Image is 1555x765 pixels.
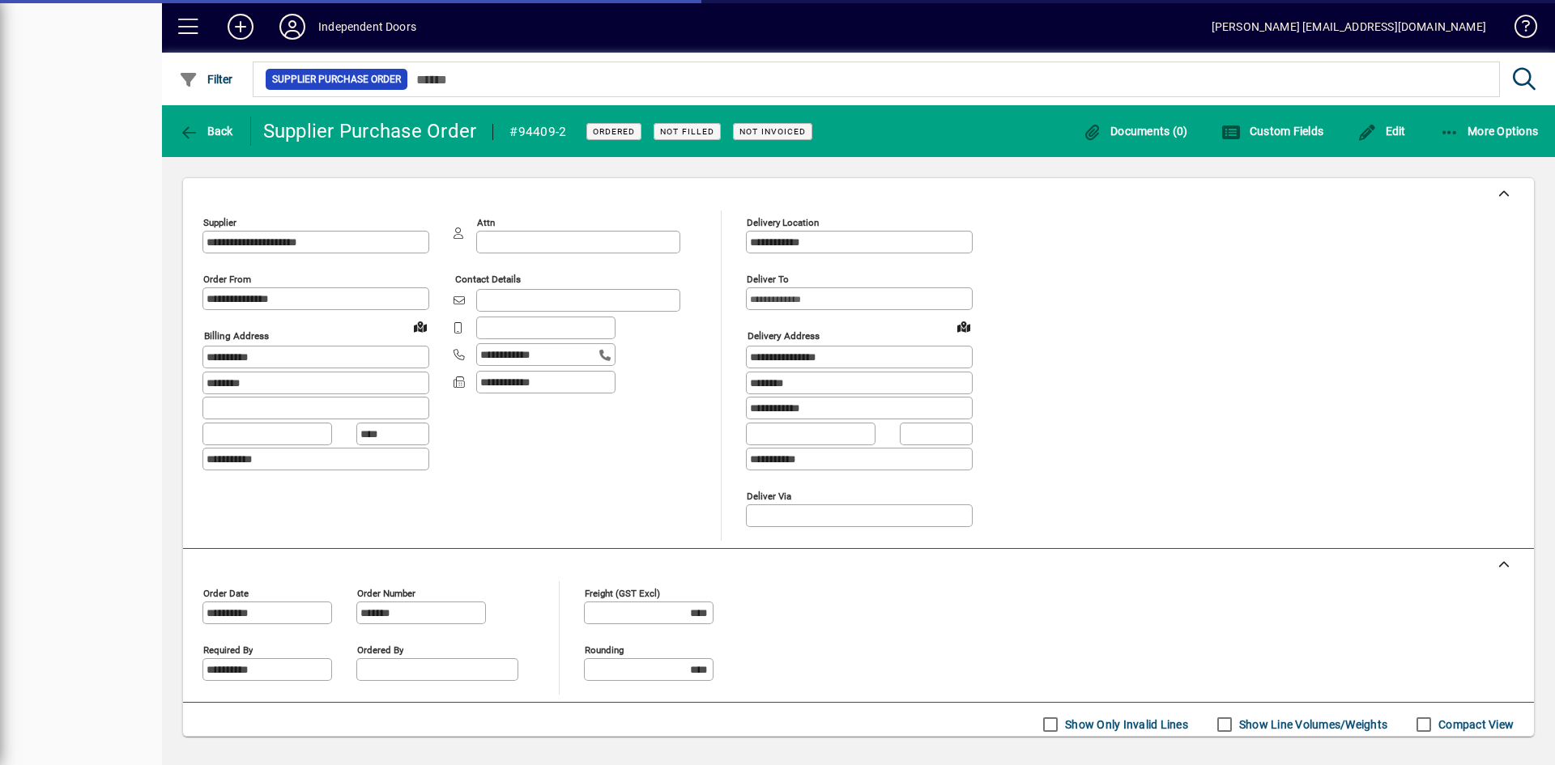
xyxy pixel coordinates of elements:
[477,217,495,228] mat-label: Attn
[175,117,237,146] button: Back
[585,644,624,655] mat-label: Rounding
[272,71,401,87] span: Supplier Purchase Order
[1212,14,1486,40] div: [PERSON_NAME] [EMAIL_ADDRESS][DOMAIN_NAME]
[593,126,635,137] span: Ordered
[357,644,403,655] mat-label: Ordered by
[747,274,789,285] mat-label: Deliver To
[509,119,566,145] div: #94409-2
[1435,716,1514,733] label: Compact View
[162,117,251,146] app-page-header-button: Back
[263,118,477,144] div: Supplier Purchase Order
[1217,117,1327,146] button: Custom Fields
[318,14,416,40] div: Independent Doors
[179,73,233,86] span: Filter
[1357,125,1406,138] span: Edit
[1353,117,1410,146] button: Edit
[175,65,237,94] button: Filter
[1079,117,1192,146] button: Documents (0)
[747,217,819,228] mat-label: Delivery Location
[1062,716,1188,733] label: Show Only Invalid Lines
[266,12,318,41] button: Profile
[1236,716,1387,733] label: Show Line Volumes/Weights
[203,587,249,598] mat-label: Order date
[1221,125,1323,138] span: Custom Fields
[1502,3,1535,56] a: Knowledge Base
[357,587,415,598] mat-label: Order number
[951,313,977,339] a: View on map
[1083,125,1188,138] span: Documents (0)
[407,313,433,339] a: View on map
[739,126,806,137] span: Not Invoiced
[585,587,660,598] mat-label: Freight (GST excl)
[660,126,714,137] span: Not Filled
[203,217,236,228] mat-label: Supplier
[1440,125,1539,138] span: More Options
[179,125,233,138] span: Back
[203,644,253,655] mat-label: Required by
[1436,117,1543,146] button: More Options
[203,274,251,285] mat-label: Order from
[215,12,266,41] button: Add
[747,490,791,501] mat-label: Deliver via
